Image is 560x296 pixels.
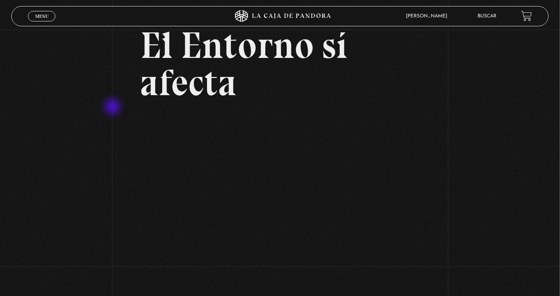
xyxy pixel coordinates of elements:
span: Menu [35,14,49,19]
span: Cerrar [32,20,51,26]
span: [PERSON_NAME] [402,14,456,19]
a: Buscar [478,14,497,19]
a: View your shopping cart [521,11,532,21]
h2: El Entorno sí afecta [140,27,420,101]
